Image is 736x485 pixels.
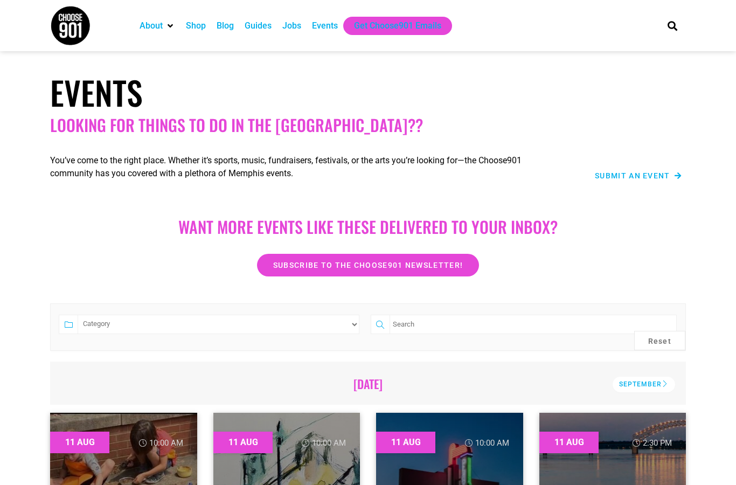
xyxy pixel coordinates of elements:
[140,19,163,32] a: About
[634,331,686,350] button: Reset
[50,154,557,180] p: You’ve come to the right place. Whether it’s sports, music, fundraisers, festivals, or the arts y...
[312,19,338,32] a: Events
[354,19,441,32] a: Get Choose901 Emails
[186,19,206,32] a: Shop
[61,217,675,237] h2: Want more EVENTS LIKE THESE DELIVERED TO YOUR INBOX?
[50,73,686,112] h1: Events
[134,17,649,35] nav: Main nav
[257,254,479,276] a: Subscribe to the Choose901 newsletter!
[217,19,234,32] a: Blog
[65,377,671,391] h2: [DATE]
[50,115,686,135] h2: Looking for things to do in the [GEOGRAPHIC_DATA]??
[595,172,682,179] a: Submit an Event
[245,19,272,32] a: Guides
[595,172,670,179] span: Submit an Event
[664,17,682,34] div: Search
[134,17,180,35] div: About
[273,261,463,269] span: Subscribe to the Choose901 newsletter!
[282,19,301,32] a: Jobs
[390,315,677,334] input: Search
